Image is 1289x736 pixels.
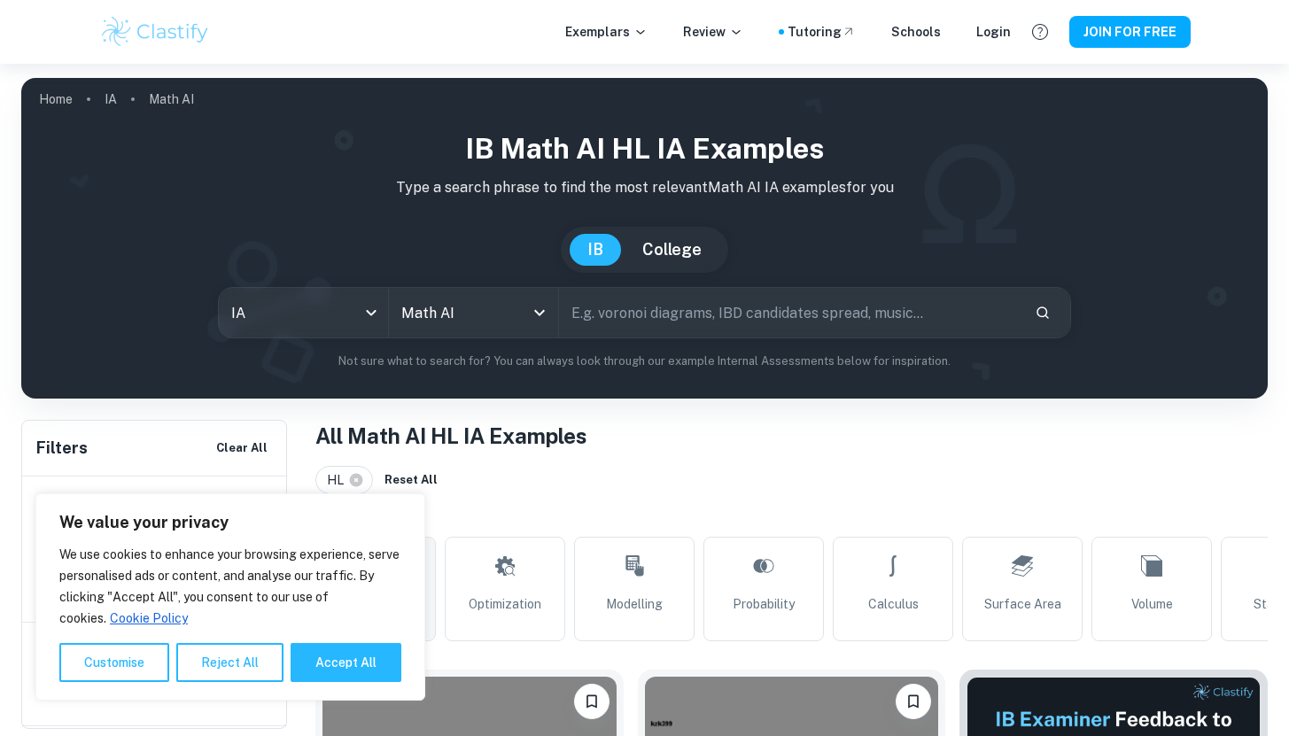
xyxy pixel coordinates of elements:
[35,177,1254,198] p: Type a search phrase to find the most relevant Math AI IA examples for you
[291,643,401,682] button: Accept All
[574,684,610,719] button: Please log in to bookmark exemplars
[606,594,663,614] span: Modelling
[1069,16,1191,48] button: JOIN FOR FREE
[469,594,541,614] span: Optimization
[315,466,373,494] div: HL
[315,508,1268,530] h6: Topic
[219,288,388,337] div: IA
[176,643,283,682] button: Reject All
[59,544,401,629] p: We use cookies to enhance your browsing experience, serve personalised ads or content, and analys...
[733,594,795,614] span: Probability
[21,78,1268,399] img: profile cover
[984,594,1061,614] span: Surface Area
[39,87,73,112] a: Home
[59,643,169,682] button: Customise
[149,89,194,109] p: Math AI
[559,288,1020,337] input: E.g. voronoi diagrams, IBD candidates spread, music...
[625,234,719,266] button: College
[1028,298,1058,328] button: Search
[1025,17,1055,47] button: Help and Feedback
[212,435,272,461] button: Clear All
[896,684,931,719] button: Please log in to bookmark exemplars
[380,467,442,493] button: Reset All
[1131,594,1173,614] span: Volume
[570,234,621,266] button: IB
[105,87,117,112] a: IA
[976,22,1011,42] a: Login
[36,436,88,461] h6: Filters
[35,353,1254,370] p: Not sure what to search for? You can always look through our example Internal Assessments below f...
[788,22,856,42] a: Tutoring
[683,22,743,42] p: Review
[59,512,401,533] p: We value your privacy
[868,594,919,614] span: Calculus
[315,420,1268,452] h1: All Math AI HL IA Examples
[327,470,352,490] span: HL
[35,493,425,701] div: We value your privacy
[527,300,552,325] button: Open
[565,22,648,42] p: Exemplars
[891,22,941,42] a: Schools
[109,610,189,626] a: Cookie Policy
[99,14,212,50] img: Clastify logo
[35,128,1254,170] h1: IB Math AI HL IA examples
